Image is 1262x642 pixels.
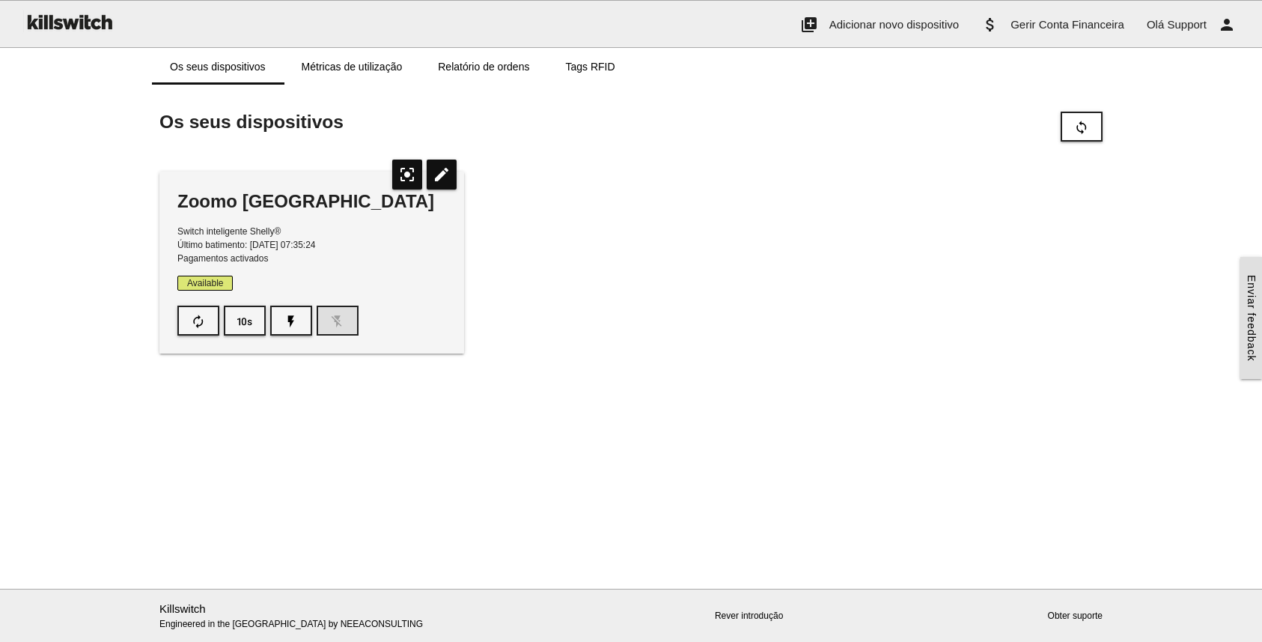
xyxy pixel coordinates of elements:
i: timer_10 [237,307,252,336]
span: Último batimento: [DATE] 07:35:24 [177,240,316,250]
i: center_focus_strong [392,160,422,190]
span: Switch inteligente Shelly® [177,226,281,237]
a: Os seus dispositivos [152,49,284,85]
i: person [1218,1,1236,49]
a: Tags RFID [547,49,632,85]
i: add_to_photos [800,1,818,49]
i: edit [427,160,457,190]
span: Adicionar novo dispositivo [829,18,959,31]
i: sync [1074,113,1089,142]
a: Obter suporte [1048,611,1103,621]
a: Killswitch [159,602,206,615]
span: Olá [1147,18,1164,31]
div: Zoomo [GEOGRAPHIC_DATA] [177,190,446,214]
a: Relatório de ordens [420,49,547,85]
button: sync [1061,112,1103,142]
a: Enviar feedback [1240,257,1262,379]
span: Gerir Conta Financeira [1010,18,1124,31]
button: autorenew [177,306,219,336]
p: Engineered in the [GEOGRAPHIC_DATA] by NEEACONSULTING [159,601,464,632]
span: Available [177,276,233,291]
img: ks-logo-black-160-b.png [22,1,115,43]
a: Métricas de utilização [284,49,421,85]
i: flash_on [284,307,299,336]
span: Pagamentos activados [177,253,268,264]
button: timer_10 [224,306,266,336]
i: attach_money [981,1,999,49]
span: Os seus dispositivos [159,112,344,132]
button: flash_on [270,306,312,336]
i: autorenew [191,307,206,336]
a: Rever introdução [715,611,783,621]
span: Support [1167,18,1207,31]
